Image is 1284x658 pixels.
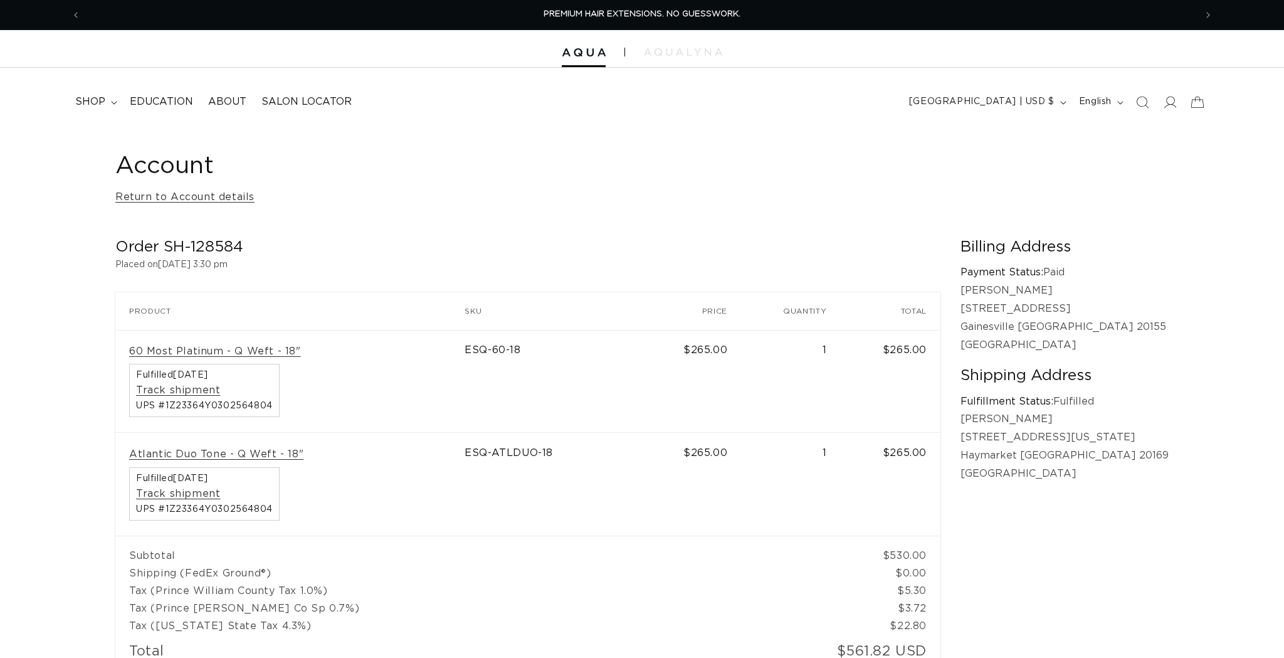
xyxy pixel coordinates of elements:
a: Track shipment [136,384,220,397]
a: Salon Locator [254,88,359,116]
td: ESQ-ATLDUO-18 [465,433,641,536]
img: Aqua Hair Extensions [562,48,606,57]
a: 60 Most Platinum - Q Weft - 18" [129,345,301,358]
td: $0.00 [841,565,940,582]
span: UPS #1Z23364Y0302564804 [136,401,273,410]
p: [PERSON_NAME] [STREET_ADDRESS] Gainesville [GEOGRAPHIC_DATA] 20155 [GEOGRAPHIC_DATA] [960,282,1169,354]
strong: Payment Status: [960,267,1043,277]
span: shop [75,95,105,109]
a: Track shipment [136,487,220,501]
button: Previous announcement [62,3,90,27]
span: $265.00 [683,448,727,458]
p: Fulfilled [960,393,1169,411]
time: [DATE] 3:30 pm [158,260,228,269]
span: Education [130,95,193,109]
th: SKU [465,292,641,330]
td: 1 [741,433,840,536]
td: 1 [741,330,840,433]
td: $3.72 [841,600,940,617]
button: English [1071,90,1129,114]
td: $530.00 [841,536,940,565]
span: Fulfilled [136,474,273,483]
p: Placed on [115,257,940,273]
a: Atlantic Duo Tone - Q Weft - 18" [129,448,303,461]
time: [DATE] [173,474,208,483]
td: ESQ-60-18 [465,330,641,433]
td: $5.30 [841,582,940,600]
th: Total [841,292,940,330]
p: [PERSON_NAME] [STREET_ADDRESS][US_STATE] Haymarket [GEOGRAPHIC_DATA] 20169 [GEOGRAPHIC_DATA] [960,410,1169,482]
time: [DATE] [173,371,208,379]
summary: shop [68,88,122,116]
summary: Search [1129,88,1156,116]
strong: Fulfillment Status: [960,396,1053,406]
h2: Shipping Address [960,366,1169,386]
td: Tax (Prince [PERSON_NAME] Co Sp 0.7%) [115,600,841,617]
td: Tax ([US_STATE] State Tax 4.3%) [115,617,841,635]
a: Education [122,88,201,116]
img: aqualyna.com [644,48,722,56]
h1: Account [115,151,1169,182]
a: Return to Account details [115,188,255,206]
td: Subtotal [115,536,841,565]
td: $22.80 [841,617,940,635]
td: Tax (Prince William County Tax 1.0%) [115,582,841,600]
span: UPS #1Z23364Y0302564804 [136,505,273,514]
th: Quantity [741,292,840,330]
td: Shipping (FedEx Ground®) [115,565,841,582]
h2: Billing Address [960,238,1169,257]
span: Fulfilled [136,371,273,379]
span: [GEOGRAPHIC_DATA] | USD $ [909,95,1055,109]
td: $265.00 [841,330,940,433]
span: English [1079,95,1112,109]
th: Product [115,292,465,330]
button: [GEOGRAPHIC_DATA] | USD $ [902,90,1071,114]
h2: Order SH-128584 [115,238,940,257]
p: Paid [960,263,1169,282]
a: About [201,88,254,116]
span: About [208,95,246,109]
span: $265.00 [683,345,727,355]
button: Next announcement [1194,3,1222,27]
th: Price [641,292,741,330]
span: PREMIUM HAIR EXTENSIONS. NO GUESSWORK. [544,10,740,18]
td: $265.00 [841,433,940,536]
span: Salon Locator [261,95,352,109]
